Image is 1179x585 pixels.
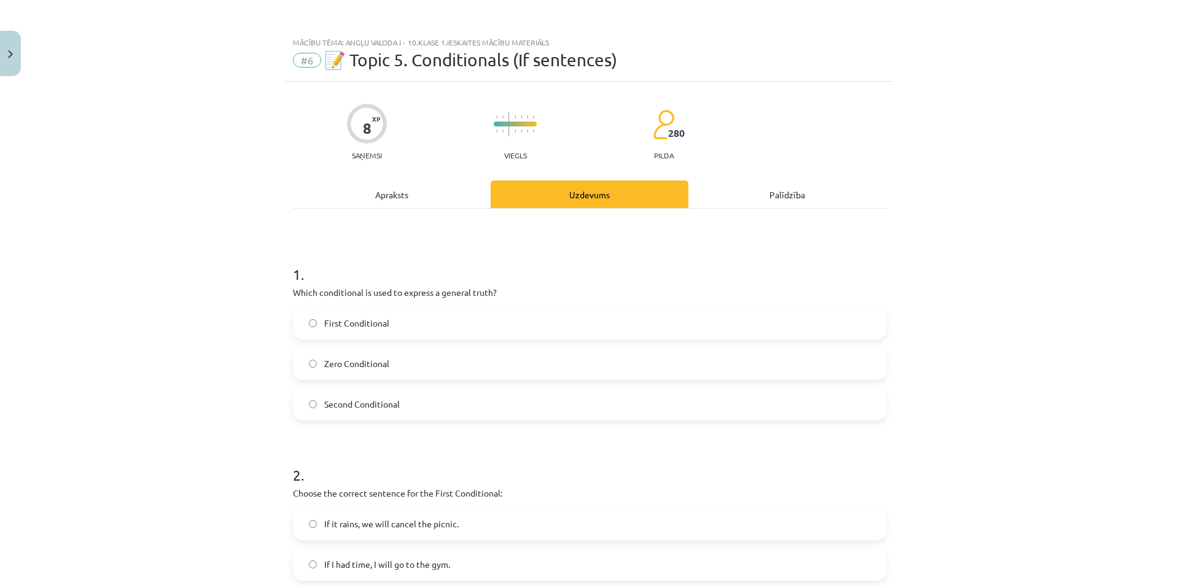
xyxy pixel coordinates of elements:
[324,50,617,70] span: 📝 Topic 5. Conditionals (If sentences)
[347,151,387,160] p: Saņemsi
[293,445,886,483] h1: 2 .
[8,50,13,58] img: icon-close-lesson-0947bae3869378f0d4975bcd49f059093ad1ed9edebbc8119c70593378902aed.svg
[363,120,372,137] div: 8
[508,112,510,136] img: icon-long-line-d9ea69661e0d244f92f715978eff75569469978d946b2353a9bb055b3ed8787d.svg
[309,400,317,408] input: Second Conditional
[496,130,497,133] img: icon-short-line-57e1e144782c952c97e751825c79c345078a6d821885a25fce030b3d8c18986b.svg
[533,130,534,133] img: icon-short-line-57e1e144782c952c97e751825c79c345078a6d821885a25fce030b3d8c18986b.svg
[515,130,516,133] img: icon-short-line-57e1e144782c952c97e751825c79c345078a6d821885a25fce030b3d8c18986b.svg
[491,180,688,208] div: Uzdevums
[502,130,504,133] img: icon-short-line-57e1e144782c952c97e751825c79c345078a6d821885a25fce030b3d8c18986b.svg
[668,128,685,139] span: 280
[309,319,317,327] input: First Conditional
[293,286,886,299] p: Which conditional is used to express a general truth?
[502,115,504,118] img: icon-short-line-57e1e144782c952c97e751825c79c345078a6d821885a25fce030b3d8c18986b.svg
[515,115,516,118] img: icon-short-line-57e1e144782c952c97e751825c79c345078a6d821885a25fce030b3d8c18986b.svg
[372,115,380,122] span: XP
[496,115,497,118] img: icon-short-line-57e1e144782c952c97e751825c79c345078a6d821885a25fce030b3d8c18986b.svg
[293,180,491,208] div: Apraksts
[293,244,886,282] h1: 1 .
[293,487,886,500] p: Choose the correct sentence for the First Conditional:
[521,115,522,118] img: icon-short-line-57e1e144782c952c97e751825c79c345078a6d821885a25fce030b3d8c18986b.svg
[324,558,450,571] span: If I had time, I will go to the gym.
[324,517,459,530] span: If it rains, we will cancel the picnic.
[324,317,389,330] span: First Conditional
[324,398,400,411] span: Second Conditional
[293,53,321,68] span: #6
[324,357,389,370] span: Zero Conditional
[521,130,522,133] img: icon-short-line-57e1e144782c952c97e751825c79c345078a6d821885a25fce030b3d8c18986b.svg
[309,560,317,568] input: If I had time, I will go to the gym.
[527,115,528,118] img: icon-short-line-57e1e144782c952c97e751825c79c345078a6d821885a25fce030b3d8c18986b.svg
[293,38,886,47] div: Mācību tēma: Angļu valoda i - 10.klase 1.ieskaites mācību materiāls
[527,130,528,133] img: icon-short-line-57e1e144782c952c97e751825c79c345078a6d821885a25fce030b3d8c18986b.svg
[654,151,674,160] p: pilda
[533,115,534,118] img: icon-short-line-57e1e144782c952c97e751825c79c345078a6d821885a25fce030b3d8c18986b.svg
[309,360,317,368] input: Zero Conditional
[504,151,527,160] p: Viegls
[309,520,317,528] input: If it rains, we will cancel the picnic.
[653,109,674,140] img: students-c634bb4e5e11cddfef0936a35e636f08e4e9abd3cc4e673bd6f9a4125e45ecb1.svg
[688,180,886,208] div: Palīdzība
